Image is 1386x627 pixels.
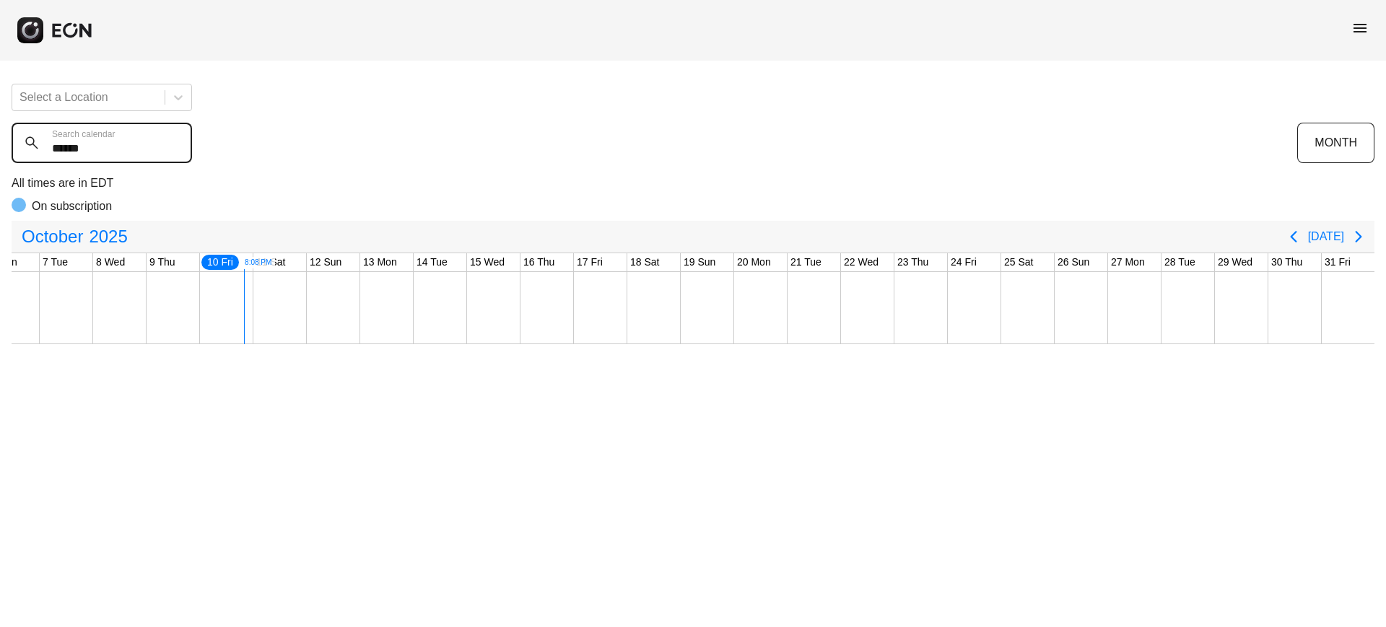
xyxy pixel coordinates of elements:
[93,253,128,271] div: 8 Wed
[1322,253,1354,271] div: 31 Fri
[681,253,718,271] div: 19 Sun
[627,253,662,271] div: 18 Sat
[253,253,288,271] div: 11 Sat
[1215,253,1255,271] div: 29 Wed
[147,253,178,271] div: 9 Thu
[360,253,400,271] div: 13 Mon
[52,128,115,140] label: Search calendar
[13,222,136,251] button: October2025
[841,253,881,271] div: 22 Wed
[200,253,240,271] div: 10 Fri
[1001,253,1036,271] div: 25 Sat
[1161,253,1198,271] div: 28 Tue
[520,253,557,271] div: 16 Thu
[40,253,71,271] div: 7 Tue
[1351,19,1369,37] span: menu
[1344,222,1373,251] button: Next page
[1055,253,1092,271] div: 26 Sun
[467,253,507,271] div: 15 Wed
[414,253,450,271] div: 14 Tue
[19,222,86,251] span: October
[86,222,130,251] span: 2025
[307,253,344,271] div: 12 Sun
[894,253,931,271] div: 23 Thu
[788,253,824,271] div: 21 Tue
[1297,123,1374,163] button: MONTH
[12,175,1374,192] p: All times are in EDT
[32,198,112,215] p: On subscription
[1268,253,1305,271] div: 30 Thu
[1308,224,1344,250] button: [DATE]
[948,253,980,271] div: 24 Fri
[1279,222,1308,251] button: Previous page
[734,253,774,271] div: 20 Mon
[574,253,606,271] div: 17 Fri
[1108,253,1148,271] div: 27 Mon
